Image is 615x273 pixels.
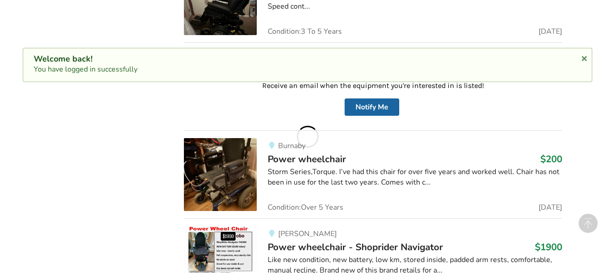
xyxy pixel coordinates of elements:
span: Power wheelchair - Shoprider Navigator [268,241,443,253]
img: mobility-power wheelchair [184,138,257,211]
div: Storm Series,Torque. I’ve had this chair for over five years and worked well. Chair has not been ... [268,167,562,188]
span: [PERSON_NAME] [278,229,337,239]
span: Power wheelchair [268,153,346,165]
div: Welcome back! [34,54,581,64]
h3: $200 [540,153,562,165]
span: Burnaby [278,141,305,151]
span: [DATE] [539,204,562,211]
p: Receive an email when the equipment you're interested in is listed! [191,81,555,91]
a: mobility-power wheelchair BurnabyPower wheelchair$200Storm Series,Torque. I’ve had this chair for... [184,130,562,218]
button: Notify Me [345,98,399,116]
span: Condition: 3 To 5 Years [268,28,342,35]
h3: $1900 [535,241,562,253]
span: [DATE] [539,28,562,35]
span: Condition: Over 5 Years [268,204,343,211]
div: You have logged in successfully [34,54,581,75]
